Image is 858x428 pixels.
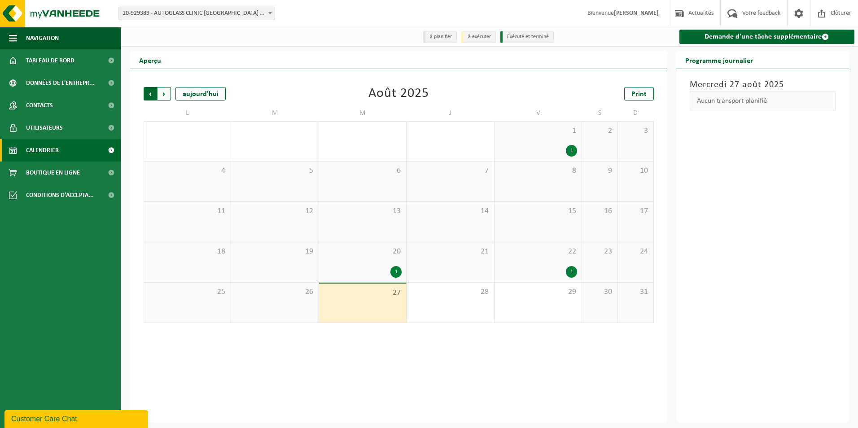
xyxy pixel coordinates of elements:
span: Boutique en ligne [26,162,80,184]
span: 30 [587,287,613,297]
span: 12 [236,206,314,216]
span: Calendrier [26,139,59,162]
span: 13 [324,206,402,216]
span: 10-929389 - AUTOGLASS CLINIC TOURNAI - MARQUAIN [118,7,275,20]
span: 14 [411,206,489,216]
span: 16 [587,206,613,216]
span: 4 [149,166,226,176]
li: à exécuter [461,31,496,43]
span: 10 [622,166,649,176]
td: J [407,105,494,121]
span: 2 [587,126,613,136]
a: Demande d'une tâche supplémentaire [679,30,855,44]
span: 21 [411,247,489,257]
span: 26 [236,287,314,297]
div: 1 [566,145,577,157]
span: 22 [499,247,577,257]
span: Données de l'entrepr... [26,72,95,94]
span: Utilisateurs [26,117,63,139]
span: 19 [236,247,314,257]
span: 28 [411,287,489,297]
span: 29 [499,287,577,297]
td: V [495,105,582,121]
span: 25 [149,287,226,297]
div: 1 [566,266,577,278]
td: M [319,105,407,121]
span: 6 [324,166,402,176]
span: 27 [324,288,402,298]
li: Exécuté et terminé [500,31,554,43]
li: à planifier [423,31,457,43]
span: 17 [622,206,649,216]
span: 1 [499,126,577,136]
strong: [PERSON_NAME] [614,10,659,17]
div: aujourd'hui [175,87,226,100]
span: 20 [324,247,402,257]
span: Tableau de bord [26,49,74,72]
span: 31 [622,287,649,297]
td: M [231,105,319,121]
span: 18 [149,247,226,257]
span: 24 [622,247,649,257]
span: Suivant [158,87,171,100]
span: 15 [499,206,577,216]
td: D [618,105,654,121]
div: 1 [390,266,402,278]
span: Print [631,91,647,98]
span: 3 [622,126,649,136]
span: 23 [587,247,613,257]
span: 11 [149,206,226,216]
span: Contacts [26,94,53,117]
span: 8 [499,166,577,176]
div: Août 2025 [368,87,429,100]
span: Navigation [26,27,59,49]
h2: Aperçu [130,51,170,69]
h3: Mercredi 27 août 2025 [690,78,836,92]
span: Précédent [144,87,157,100]
span: 7 [411,166,489,176]
td: L [144,105,231,121]
span: 9 [587,166,613,176]
h2: Programme journalier [676,51,762,69]
div: Aucun transport planifié [690,92,836,110]
span: Conditions d'accepta... [26,184,94,206]
a: Print [624,87,654,100]
iframe: chat widget [4,408,150,428]
span: 10-929389 - AUTOGLASS CLINIC TOURNAI - MARQUAIN [119,7,275,20]
span: 5 [236,166,314,176]
td: S [582,105,618,121]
